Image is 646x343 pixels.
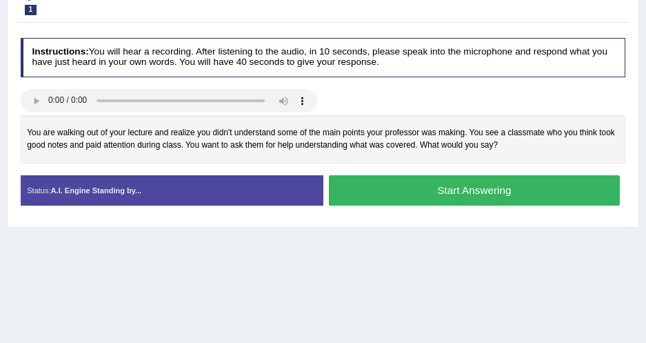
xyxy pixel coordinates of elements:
[25,5,37,15] span: 1
[329,175,620,205] button: Start Answering
[21,38,626,77] h4: You will hear a recording. After listening to the audio, in 10 seconds, please speak into the mic...
[21,115,626,163] div: You are walking out of your lecture and realize you didn't understand some of the main points you...
[32,46,88,57] b: Instructions:
[21,175,323,206] div: Status:
[51,186,142,195] strong: A.I. Engine Standing by...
